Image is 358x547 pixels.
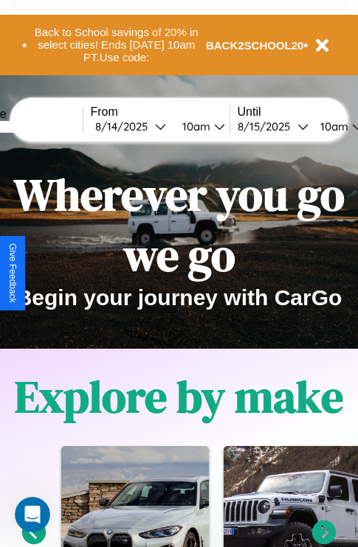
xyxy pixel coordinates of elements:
[15,366,343,427] h1: Explore by make
[206,39,304,52] b: BACK2SCHOOL20
[95,119,155,133] div: 8 / 14 / 2025
[91,105,230,119] label: From
[27,22,206,68] button: Back to School savings of 20% in select cities! Ends [DATE] 10am PT.Use code:
[171,119,230,134] button: 10am
[15,497,50,532] iframe: Intercom live chat
[238,119,297,133] div: 8 / 15 / 2025
[7,243,18,303] div: Give Feedback
[91,119,171,134] button: 8/14/2025
[175,119,214,133] div: 10am
[313,119,352,133] div: 10am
